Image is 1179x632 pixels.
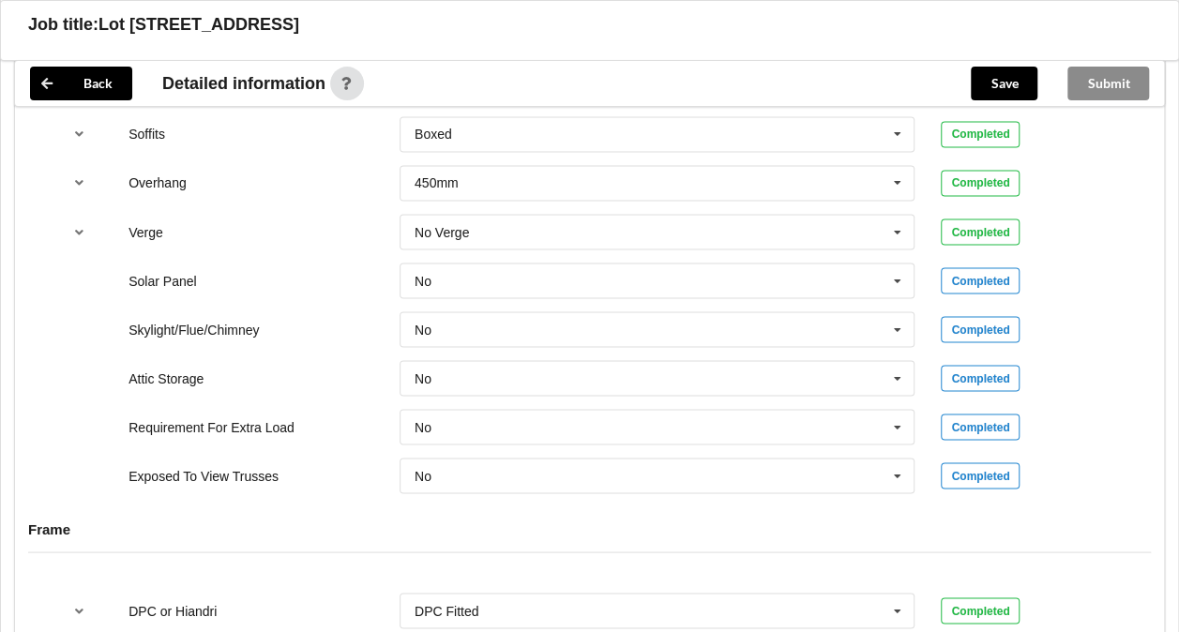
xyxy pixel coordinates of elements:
[941,267,1020,293] div: Completed
[415,323,431,336] div: No
[941,316,1020,342] div: Completed
[415,420,431,433] div: No
[941,414,1020,440] div: Completed
[98,14,299,36] h3: Lot [STREET_ADDRESS]
[128,419,295,434] label: Requirement For Extra Load
[128,603,217,618] label: DPC or Hiandri
[128,322,259,337] label: Skylight/Flue/Chimney
[415,128,452,141] div: Boxed
[28,14,98,36] h3: Job title:
[941,365,1020,391] div: Completed
[128,175,186,190] label: Overhang
[162,75,325,92] span: Detailed information
[941,462,1020,489] div: Completed
[941,121,1020,147] div: Completed
[128,273,196,288] label: Solar Panel
[128,224,163,239] label: Verge
[415,225,469,238] div: No Verge
[415,371,431,384] div: No
[941,597,1020,624] div: Completed
[128,468,279,483] label: Exposed To View Trusses
[128,127,165,142] label: Soffits
[415,176,459,189] div: 450mm
[941,218,1020,245] div: Completed
[415,604,478,617] div: DPC Fitted
[971,67,1037,100] button: Save
[28,519,1151,537] h4: Frame
[941,170,1020,196] div: Completed
[415,274,431,287] div: No
[61,215,98,248] button: reference-toggle
[128,370,204,385] label: Attic Storage
[61,117,98,151] button: reference-toggle
[30,67,132,100] button: Back
[61,594,98,627] button: reference-toggle
[415,469,431,482] div: No
[61,166,98,200] button: reference-toggle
